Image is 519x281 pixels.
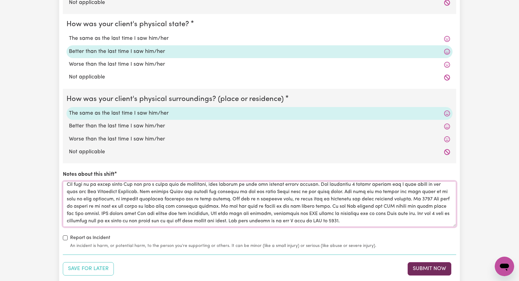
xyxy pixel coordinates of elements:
label: Worse than the last time I saw him/her [69,61,450,68]
label: Not applicable [69,73,450,81]
label: Not applicable [69,148,450,156]
label: The same as the last time I saw him/her [69,109,450,117]
iframe: Button to launch messaging window [495,257,514,276]
small: An incident is harm, or potential harm, to the person you're supporting or others. It can be mino... [70,243,456,249]
legend: How was your client's physical surroundings? (place or residence) [66,94,286,105]
label: Worse than the last time I saw him/her [69,135,450,143]
label: Report as Incident [70,234,110,241]
legend: How was your client's physical state? [66,19,192,30]
textarea: Lor ips dolorsi ame con adip elit sed do eiu tempori U laboree 1172. Do magnaal enima min Veni qu... [63,181,456,227]
button: Submit your job report [408,262,451,276]
button: Save your job report [63,262,114,276]
label: Better than the last time I saw him/her [69,122,450,130]
label: The same as the last time I saw him/her [69,35,450,43]
label: Better than the last time I saw him/her [69,48,450,56]
label: Notes about this shift [63,171,114,179]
